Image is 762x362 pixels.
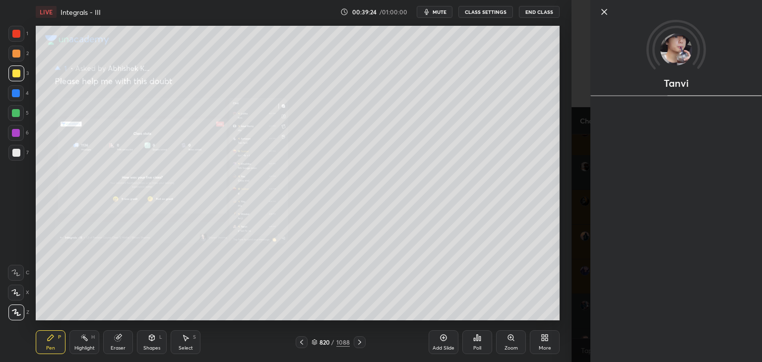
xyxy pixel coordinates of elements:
div: H [91,335,95,340]
div: L [159,335,162,340]
div: 6 [8,125,29,141]
div: C [8,265,29,281]
div: 5 [8,105,29,121]
div: Poll [473,346,481,351]
button: mute [417,6,452,18]
div: Zoom [505,346,518,351]
div: LIVE [36,6,57,18]
div: 2 [8,46,29,61]
div: 4 [8,85,29,101]
div: Add Slide [433,346,454,351]
div: / [331,339,334,345]
div: Z [8,304,29,320]
div: Eraser [111,346,126,351]
div: 7 [8,145,29,161]
button: End Class [519,6,560,18]
button: CLASS SETTINGS [458,6,513,18]
div: Shapes [143,346,160,351]
div: Select [179,346,193,351]
div: 1 [8,26,28,42]
span: mute [433,8,446,15]
div: P [58,335,61,340]
div: Pen [46,346,55,351]
p: Tanvi [664,79,689,87]
div: More [539,346,551,351]
div: animation [590,88,762,98]
img: 4e6402aab3d545b9a882b8f644687aaf.jpg [660,34,692,65]
div: 820 [319,339,329,345]
div: 3 [8,65,29,81]
div: Highlight [74,346,95,351]
div: 1088 [336,338,350,347]
div: S [193,335,196,340]
div: X [8,285,29,301]
h4: Integrals - III [61,7,101,17]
